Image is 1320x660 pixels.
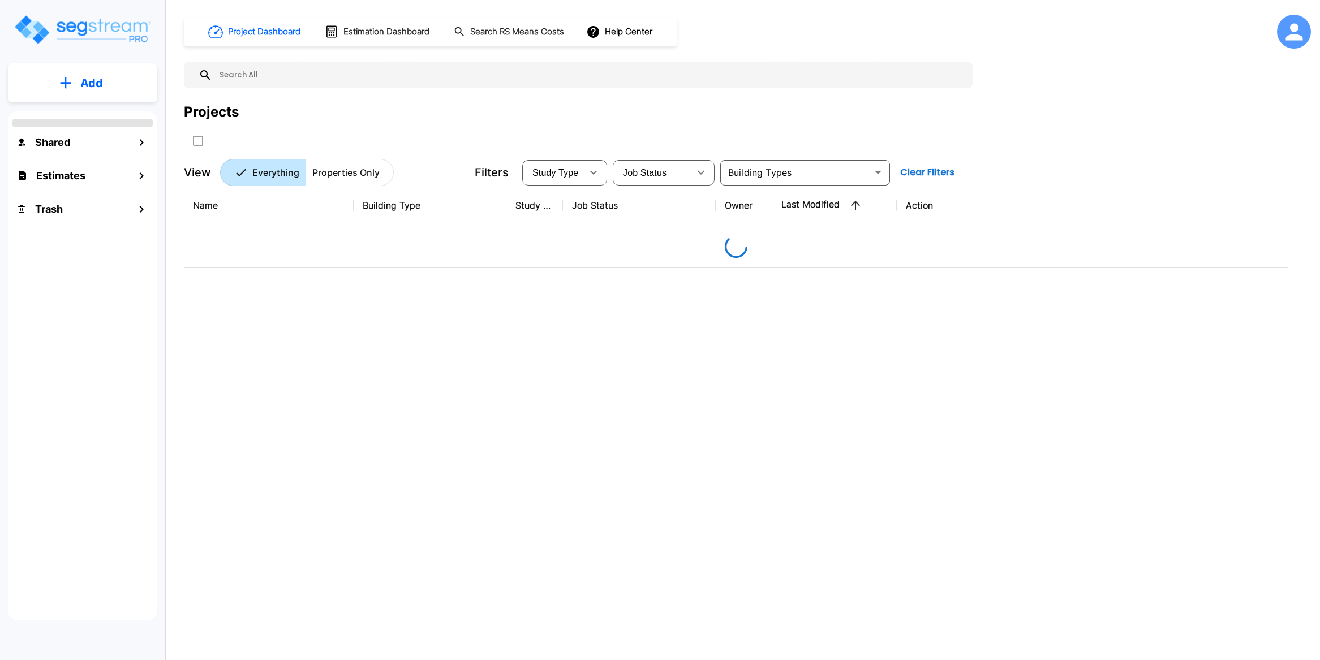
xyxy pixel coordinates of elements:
th: Owner [716,185,772,226]
h1: Search RS Means Costs [470,25,564,38]
img: Logo [13,14,152,46]
div: Projects [184,102,239,122]
button: Properties Only [306,159,394,186]
h1: Project Dashboard [228,25,300,38]
th: Job Status [563,185,716,226]
th: Study Type [506,185,563,226]
h1: Estimates [36,168,85,183]
input: Building Types [724,165,868,180]
th: Name [184,185,354,226]
th: Action [897,185,970,226]
h1: Shared [35,135,70,150]
span: Job Status [623,168,667,178]
button: Clear Filters [896,161,959,184]
h1: Trash [35,201,63,217]
button: Project Dashboard [204,19,307,44]
div: Select [524,157,582,188]
div: Select [615,157,690,188]
p: Everything [252,166,299,179]
p: View [184,164,211,181]
p: Filters [475,164,509,181]
th: Building Type [354,185,506,226]
h1: Estimation Dashboard [343,25,429,38]
button: Add [8,67,157,100]
button: Search RS Means Costs [449,21,570,43]
button: Open [870,165,886,180]
th: Last Modified [772,185,897,226]
button: SelectAll [187,130,209,152]
span: Study Type [532,168,578,178]
button: Help Center [584,21,657,42]
p: Add [80,75,103,92]
button: Estimation Dashboard [320,20,436,44]
button: Everything [220,159,306,186]
input: Search All [212,62,967,88]
p: Properties Only [312,166,380,179]
div: Platform [220,159,394,186]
